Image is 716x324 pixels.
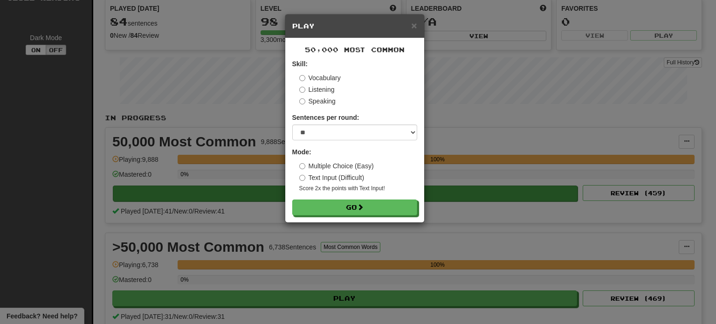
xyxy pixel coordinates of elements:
h5: Play [292,21,417,31]
input: Multiple Choice (Easy) [299,163,305,169]
input: Text Input (Difficult) [299,175,305,181]
strong: Skill: [292,60,308,68]
label: Text Input (Difficult) [299,173,365,182]
label: Listening [299,85,335,94]
input: Listening [299,87,305,93]
label: Sentences per round: [292,113,359,122]
input: Speaking [299,98,305,104]
label: Multiple Choice (Easy) [299,161,374,171]
button: Go [292,200,417,215]
button: Close [411,21,417,30]
label: Speaking [299,97,336,106]
small: Score 2x the points with Text Input ! [299,185,417,193]
span: 50,000 Most Common [305,46,405,54]
span: × [411,20,417,31]
strong: Mode: [292,148,311,156]
label: Vocabulary [299,73,341,83]
input: Vocabulary [299,75,305,81]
